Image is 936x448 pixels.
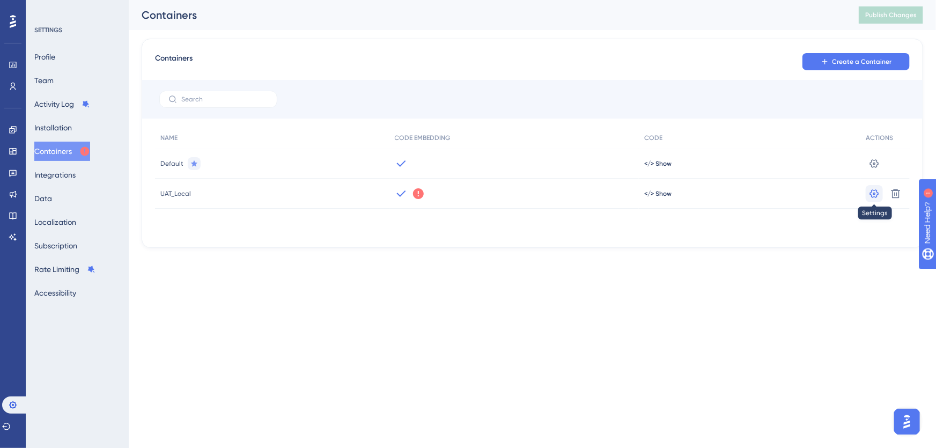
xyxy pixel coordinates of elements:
[891,406,923,438] iframe: UserGuiding AI Assistant Launcher
[155,52,193,71] span: Containers
[395,134,451,142] span: CODE EMBEDDING
[160,189,191,198] span: UAT_Local
[644,134,662,142] span: CODE
[34,71,54,90] button: Team
[866,134,893,142] span: ACTIONS
[865,11,917,19] span: Publish Changes
[34,94,90,114] button: Activity Log
[181,96,268,103] input: Search
[34,118,72,137] button: Installation
[859,6,923,24] button: Publish Changes
[75,5,78,14] div: 1
[34,165,76,185] button: Integrations
[160,134,178,142] span: NAME
[34,283,76,303] button: Accessibility
[142,8,832,23] div: Containers
[34,212,76,232] button: Localization
[34,189,52,208] button: Data
[34,26,121,34] div: SETTINGS
[802,53,910,70] button: Create a Container
[34,260,95,279] button: Rate Limiting
[644,189,672,198] button: </> Show
[160,159,183,168] span: Default
[34,236,77,255] button: Subscription
[34,47,55,67] button: Profile
[34,142,90,161] button: Containers
[644,159,672,168] button: </> Show
[25,3,67,16] span: Need Help?
[832,57,892,66] span: Create a Container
